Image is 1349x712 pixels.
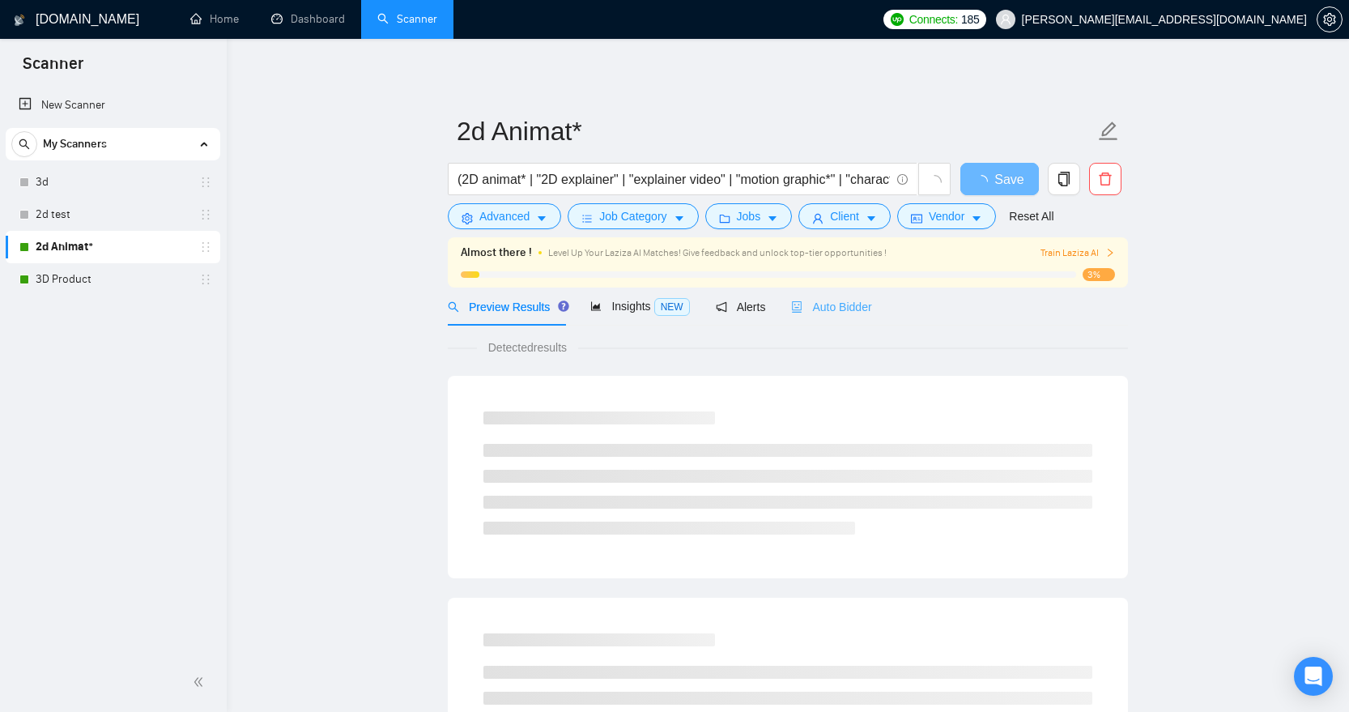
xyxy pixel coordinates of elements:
[961,11,979,28] span: 185
[11,131,37,157] button: search
[43,128,107,160] span: My Scanners
[556,299,571,313] div: Tooltip anchor
[719,212,730,224] span: folder
[767,212,778,224] span: caret-down
[866,212,877,224] span: caret-down
[457,111,1095,151] input: Scanner name...
[10,52,96,86] span: Scanner
[654,298,690,316] span: NEW
[960,163,1039,195] button: Save
[1000,14,1011,25] span: user
[479,207,530,225] span: Advanced
[448,203,561,229] button: settingAdvancedcaret-down
[448,301,564,313] span: Preview Results
[909,11,958,28] span: Connects:
[716,301,727,313] span: notification
[798,203,891,229] button: userClientcaret-down
[548,247,887,258] span: Level Up Your Laziza AI Matches! Give feedback and unlock top-tier opportunities !
[590,301,602,312] span: area-chart
[1089,163,1121,195] button: delete
[737,207,761,225] span: Jobs
[929,207,964,225] span: Vendor
[6,128,220,296] li: My Scanners
[897,174,908,185] span: info-circle
[462,212,473,224] span: setting
[36,166,189,198] a: 3d
[971,212,982,224] span: caret-down
[457,169,890,190] input: Search Freelance Jobs...
[477,339,578,356] span: Detected results
[897,203,996,229] button: idcardVendorcaret-down
[1083,268,1115,281] span: 3%
[6,89,220,122] li: New Scanner
[36,263,189,296] a: 3D Product
[590,300,689,313] span: Insights
[14,7,25,33] img: logo
[536,212,547,224] span: caret-down
[193,674,209,690] span: double-left
[36,198,189,231] a: 2d test
[975,175,994,188] span: loading
[994,169,1023,190] span: Save
[1040,245,1115,261] button: Train Laziza AI
[791,301,802,313] span: robot
[190,12,239,26] a: homeHome
[1098,121,1119,142] span: edit
[1105,248,1115,258] span: right
[1090,172,1121,186] span: delete
[1009,207,1053,225] a: Reset All
[1317,13,1342,26] span: setting
[448,301,459,313] span: search
[377,12,437,26] a: searchScanner
[1049,172,1079,186] span: copy
[12,139,36,150] span: search
[19,89,207,122] a: New Scanner
[891,13,904,26] img: upwork-logo.png
[461,244,532,262] span: Almost there !
[812,212,823,224] span: user
[581,212,593,224] span: bars
[1317,13,1343,26] a: setting
[599,207,666,225] span: Job Category
[705,203,793,229] button: folderJobscaret-down
[568,203,698,229] button: barsJob Categorycaret-down
[1048,163,1080,195] button: copy
[271,12,345,26] a: dashboardDashboard
[911,212,922,224] span: idcard
[36,231,189,263] a: 2d Animat*
[927,175,942,190] span: loading
[830,207,859,225] span: Client
[716,301,766,313] span: Alerts
[1294,657,1333,696] div: Open Intercom Messenger
[199,273,212,286] span: holder
[1317,6,1343,32] button: setting
[199,176,212,189] span: holder
[199,208,212,221] span: holder
[199,241,212,254] span: holder
[674,212,685,224] span: caret-down
[791,301,871,313] span: Auto Bidder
